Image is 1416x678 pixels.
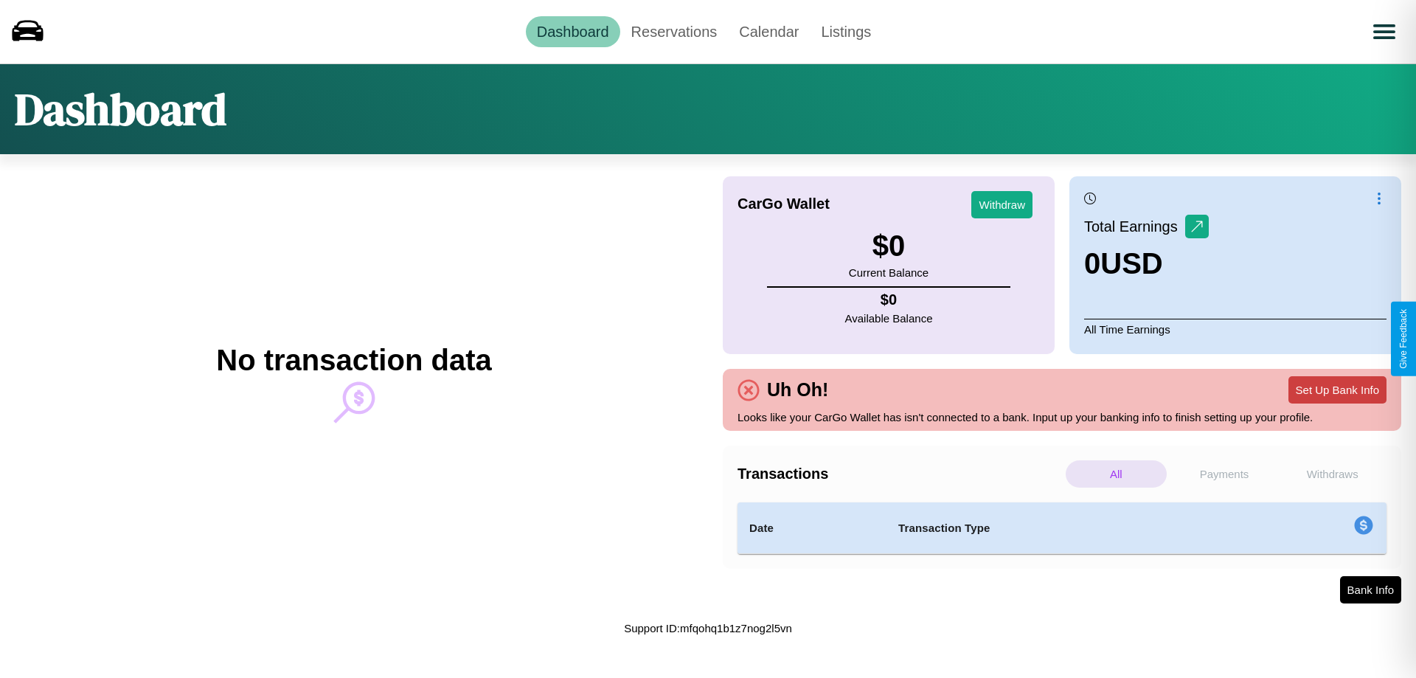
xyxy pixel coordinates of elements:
p: All [1066,460,1167,488]
h4: Transaction Type [898,519,1233,537]
p: Total Earnings [1084,213,1185,240]
a: Calendar [728,16,810,47]
h3: $ 0 [849,229,929,263]
table: simple table [737,502,1386,554]
p: All Time Earnings [1084,319,1386,339]
button: Bank Info [1340,576,1401,603]
button: Open menu [1364,11,1405,52]
h3: 0 USD [1084,247,1209,280]
a: Dashboard [526,16,620,47]
div: Give Feedback [1398,309,1409,369]
p: Support ID: mfqohq1b1z7nog2l5vn [624,618,792,638]
a: Reservations [620,16,729,47]
a: Listings [810,16,882,47]
button: Set Up Bank Info [1288,376,1386,404]
h4: Transactions [737,466,1062,482]
h4: $ 0 [845,291,933,308]
h1: Dashboard [15,79,226,139]
h4: Date [749,519,875,537]
h2: No transaction data [216,344,491,377]
p: Withdraws [1282,460,1383,488]
p: Looks like your CarGo Wallet has isn't connected to a bank. Input up your banking info to finish ... [737,407,1386,427]
h4: CarGo Wallet [737,196,830,212]
p: Current Balance [849,263,929,283]
p: Available Balance [845,308,933,328]
button: Withdraw [971,191,1032,218]
p: Payments [1174,460,1275,488]
h4: Uh Oh! [760,379,836,401]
